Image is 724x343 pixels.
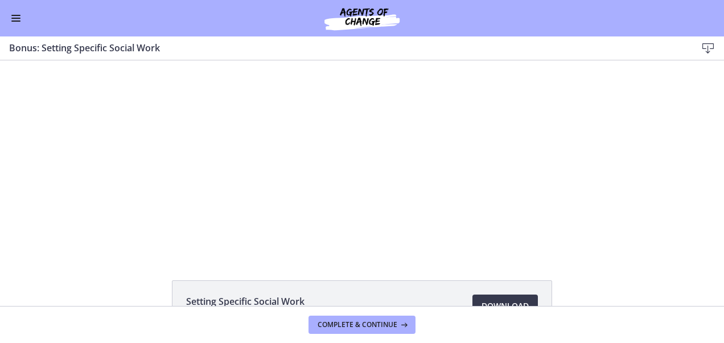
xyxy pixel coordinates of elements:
span: Download [482,299,529,313]
button: Complete & continue [308,316,416,334]
h3: Bonus: Setting Specific Social Work [9,41,678,55]
img: Agents of Change [294,5,430,32]
span: Setting Specific Social Work [186,295,305,308]
button: Enable menu [9,11,23,25]
span: Complete & continue [318,320,397,329]
a: Download [472,295,538,317]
